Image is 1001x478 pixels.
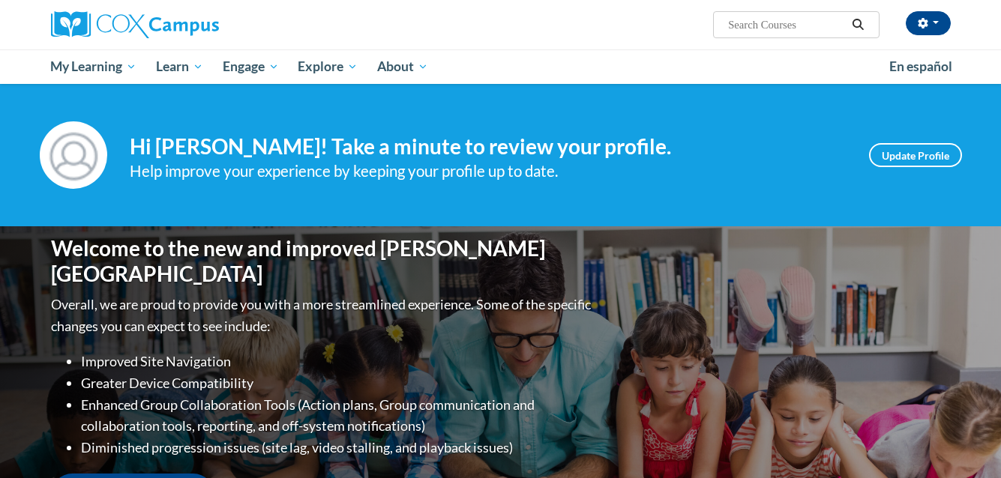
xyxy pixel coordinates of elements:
[288,49,367,84] a: Explore
[156,58,203,76] span: Learn
[41,49,147,84] a: My Learning
[51,236,595,286] h1: Welcome to the new and improved [PERSON_NAME][GEOGRAPHIC_DATA]
[130,134,847,160] h4: Hi [PERSON_NAME]! Take a minute to review your profile.
[40,121,107,189] img: Profile Image
[213,49,289,84] a: Engage
[51,11,219,38] img: Cox Campus
[223,58,279,76] span: Engage
[869,143,962,167] a: Update Profile
[880,51,962,82] a: En español
[377,58,428,76] span: About
[81,437,595,459] li: Diminished progression issues (site lag, video stalling, and playback issues)
[50,58,136,76] span: My Learning
[130,159,847,184] div: Help improve your experience by keeping your profile up to date.
[51,11,336,38] a: Cox Campus
[81,351,595,372] li: Improved Site Navigation
[727,16,847,34] input: Search Courses
[146,49,213,84] a: Learn
[28,49,973,84] div: Main menu
[367,49,438,84] a: About
[51,294,595,337] p: Overall, we are proud to provide you with a more streamlined experience. Some of the specific cha...
[889,58,952,74] span: En español
[847,16,869,34] button: Search
[81,394,595,438] li: Enhanced Group Collaboration Tools (Action plans, Group communication and collaboration tools, re...
[906,11,951,35] button: Account Settings
[298,58,358,76] span: Explore
[81,372,595,394] li: Greater Device Compatibility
